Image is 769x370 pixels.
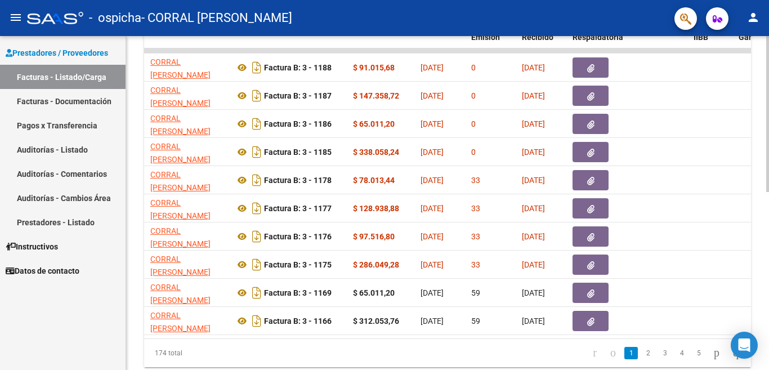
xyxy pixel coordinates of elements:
strong: Factura B: 3 - 1166 [264,316,332,326]
span: CORRAL [PERSON_NAME] [150,198,211,220]
strong: $ 338.058,24 [353,148,399,157]
span: [DATE] [522,91,545,100]
span: [DATE] [421,288,444,297]
strong: $ 147.358,72 [353,91,399,100]
strong: $ 128.938,88 [353,204,399,213]
datatable-header-cell: Monto [348,12,416,62]
span: 59 [471,288,480,297]
span: 33 [471,176,480,185]
a: 4 [675,347,688,359]
i: Descargar documento [249,228,264,246]
a: 3 [658,347,672,359]
span: [DATE] [421,91,444,100]
span: [DATE] [421,176,444,185]
span: [DATE] [522,316,545,326]
span: Días desde Emisión [471,20,511,42]
span: [DATE] [421,63,444,72]
div: 20202305335 [150,84,226,108]
i: Descargar documento [249,171,264,189]
span: [DATE] [522,63,545,72]
span: CORRAL [PERSON_NAME] [150,283,211,305]
mat-icon: person [746,11,760,24]
strong: $ 91.015,68 [353,63,395,72]
i: Descargar documento [249,87,264,105]
div: 20202305335 [150,309,226,333]
datatable-header-cell: Auditoria [636,12,689,62]
span: [DATE] [522,260,545,269]
strong: Factura B: 3 - 1169 [264,288,332,297]
span: [DATE] [421,260,444,269]
span: Retencion IIBB [694,20,730,42]
span: Doc Respaldatoria [573,20,623,42]
span: CORRAL [PERSON_NAME] [150,142,211,164]
a: go to previous page [605,347,621,359]
span: 33 [471,260,480,269]
span: [DATE] [522,176,545,185]
div: 20202305335 [150,168,226,192]
strong: $ 65.011,20 [353,288,395,297]
li: page 1 [623,344,640,363]
li: page 3 [656,344,673,363]
strong: $ 97.516,80 [353,232,395,241]
div: 20202305335 [150,56,226,79]
strong: Factura B: 3 - 1188 [264,63,332,72]
i: Descargar documento [249,284,264,302]
div: 20202305335 [150,197,226,220]
span: [DATE] [421,148,444,157]
datatable-header-cell: CPBT [230,12,348,62]
span: [DATE] [522,204,545,213]
li: page 5 [690,344,707,363]
div: 174 total [144,339,263,367]
span: Fecha Recibido [522,20,553,42]
span: - CORRAL [PERSON_NAME] [141,6,292,30]
span: [DATE] [421,204,444,213]
datatable-header-cell: Días desde Emisión [467,12,517,62]
i: Descargar documento [249,199,264,217]
strong: Factura B: 3 - 1185 [264,148,332,157]
li: page 4 [673,344,690,363]
div: Open Intercom Messenger [731,332,758,359]
a: 5 [692,347,705,359]
li: page 2 [640,344,656,363]
span: [DATE] [522,232,545,241]
strong: Factura B: 3 - 1177 [264,204,332,213]
span: [DATE] [421,316,444,326]
datatable-header-cell: Retencion IIBB [689,12,734,62]
strong: $ 286.049,28 [353,260,399,269]
a: 2 [641,347,655,359]
i: Descargar documento [249,312,264,330]
span: 59 [471,316,480,326]
span: CORRAL [PERSON_NAME] [150,57,211,79]
span: CORRAL [PERSON_NAME] [150,114,211,136]
i: Descargar documento [249,115,264,133]
span: [DATE] [421,232,444,241]
datatable-header-cell: Doc Respaldatoria [568,12,636,62]
strong: $ 65.011,20 [353,119,395,128]
span: 0 [471,119,476,128]
span: CORRAL [PERSON_NAME] [150,170,211,192]
span: 33 [471,204,480,213]
span: CORRAL [PERSON_NAME] [150,86,211,108]
span: 0 [471,91,476,100]
a: 1 [624,347,638,359]
a: go to first page [588,347,602,359]
strong: Factura B: 3 - 1187 [264,91,332,100]
div: 20202305335 [150,281,226,305]
datatable-header-cell: Fecha Recibido [517,12,568,62]
strong: $ 312.053,76 [353,316,399,326]
span: CORRAL [PERSON_NAME] [150,311,211,333]
span: Instructivos [6,240,58,253]
mat-icon: menu [9,11,23,24]
span: [DATE] [421,119,444,128]
a: go to last page [728,347,744,359]
i: Descargar documento [249,256,264,274]
strong: Factura B: 3 - 1176 [264,232,332,241]
span: CORRAL [PERSON_NAME] [150,226,211,248]
span: 0 [471,63,476,72]
span: Datos de contacto [6,265,79,277]
strong: Factura B: 3 - 1175 [264,260,332,269]
div: 20202305335 [150,253,226,277]
strong: Factura B: 3 - 1178 [264,176,332,185]
span: - ospicha [89,6,141,30]
span: [DATE] [522,288,545,297]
